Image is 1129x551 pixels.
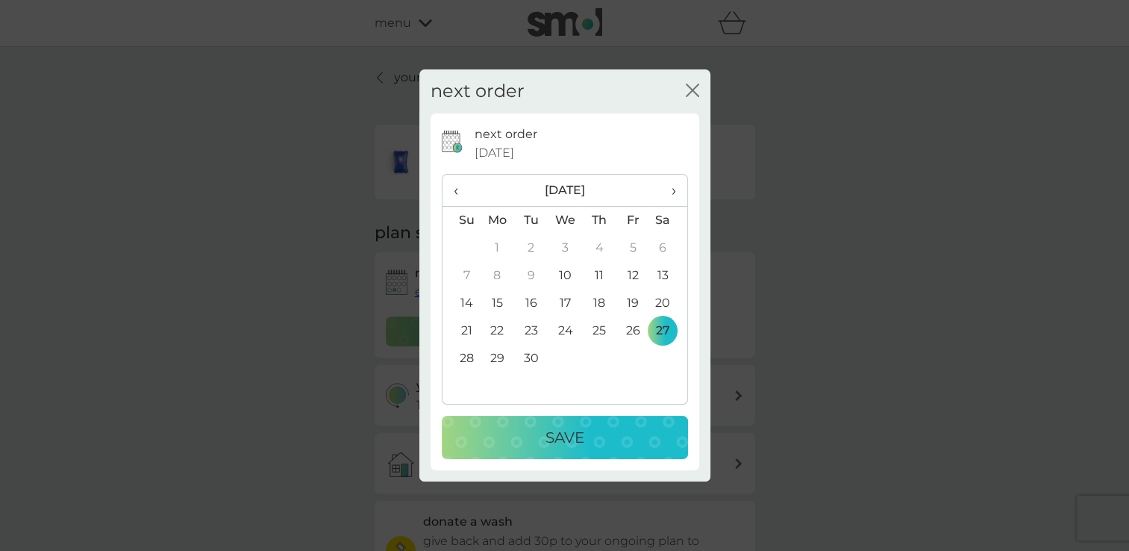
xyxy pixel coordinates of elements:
td: 16 [514,290,548,317]
td: 28 [442,345,481,373]
td: 14 [442,290,481,317]
td: 10 [548,262,582,290]
td: 30 [514,345,548,373]
td: 5 [616,234,650,262]
th: Sa [649,206,687,234]
td: 11 [582,262,616,290]
p: next order [475,125,537,144]
td: 25 [582,317,616,345]
th: Tu [514,206,548,234]
td: 29 [481,345,515,373]
th: Su [442,206,481,234]
td: 13 [649,262,687,290]
td: 19 [616,290,650,317]
td: 7 [442,262,481,290]
th: Fr [616,206,650,234]
h2: next order [431,81,525,102]
span: › [660,175,675,206]
td: 18 [582,290,616,317]
td: 15 [481,290,515,317]
td: 26 [616,317,650,345]
td: 20 [649,290,687,317]
td: 9 [514,262,548,290]
p: Save [545,426,584,449]
th: Th [582,206,616,234]
span: [DATE] [475,143,514,163]
td: 27 [649,317,687,345]
td: 22 [481,317,515,345]
td: 3 [548,234,582,262]
td: 17 [548,290,582,317]
td: 12 [616,262,650,290]
td: 8 [481,262,515,290]
td: 6 [649,234,687,262]
td: 1 [481,234,515,262]
td: 21 [442,317,481,345]
th: Mo [481,206,515,234]
td: 4 [582,234,616,262]
th: [DATE] [481,175,650,207]
button: Save [442,416,688,459]
th: We [548,206,582,234]
button: close [686,84,699,99]
td: 24 [548,317,582,345]
td: 2 [514,234,548,262]
span: ‹ [454,175,469,206]
td: 23 [514,317,548,345]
